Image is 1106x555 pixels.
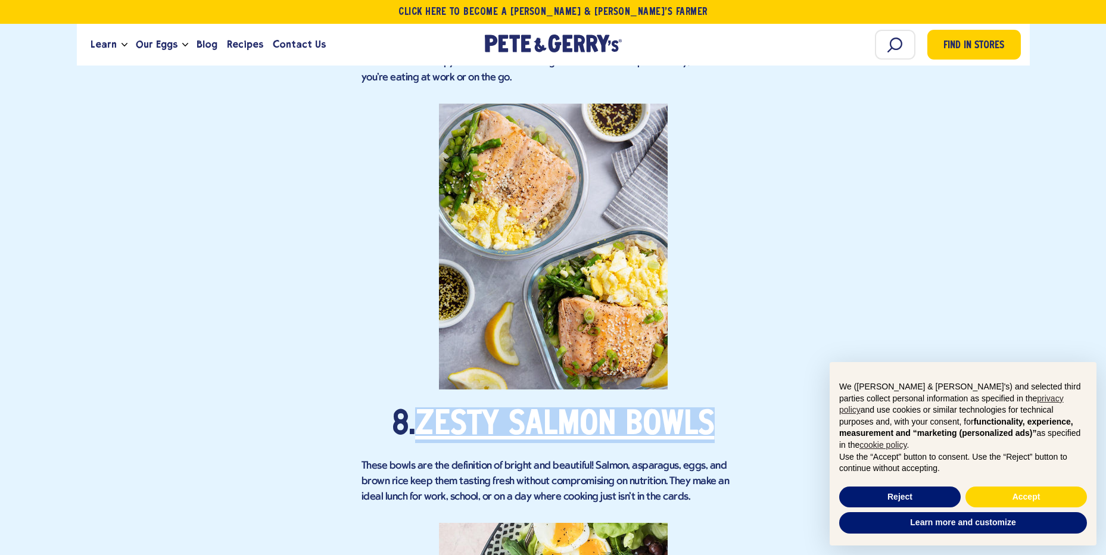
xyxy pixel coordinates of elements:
[268,29,331,61] a: Contact Us
[875,30,915,60] input: Search
[86,29,121,61] a: Learn
[839,487,961,508] button: Reject
[362,407,745,443] h2: 8.
[927,30,1021,60] a: Find in Stores
[965,487,1087,508] button: Accept
[121,43,127,47] button: Open the dropdown menu for Learn
[131,29,182,61] a: Our Eggs
[227,37,263,52] span: Recipes
[943,38,1004,54] span: Find in Stores
[839,451,1087,475] p: Use the “Accept” button to consent. Use the “Reject” button to continue without accepting.
[192,29,222,61] a: Blog
[362,459,745,505] p: These bowls are the definition of bright and beautiful! Salmon, asparagus, eggs, and brown rice k...
[839,381,1087,451] p: We ([PERSON_NAME] & [PERSON_NAME]'s) and selected third parties collect personal information as s...
[222,29,268,61] a: Recipes
[136,37,177,52] span: Our Eggs
[859,440,906,450] a: cookie policy
[273,37,326,52] span: Contact Us
[182,43,188,47] button: Open the dropdown menu for Our Eggs
[91,37,117,52] span: Learn
[415,409,715,442] a: Zesty Salmon Bowls
[839,512,1087,534] button: Learn more and customize
[197,37,217,52] span: Blog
